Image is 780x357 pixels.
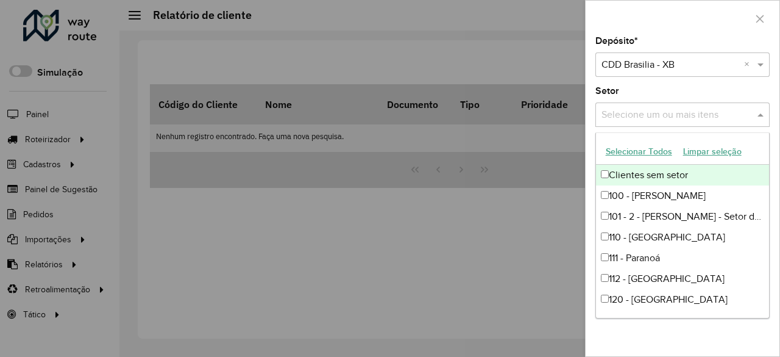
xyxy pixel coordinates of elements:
div: 111 - Paranoá [596,248,770,269]
button: Limpar seleção [678,142,747,161]
div: Clientes sem setor [596,165,770,186]
label: Depósito [595,34,638,48]
div: 100 - [PERSON_NAME] [596,186,770,206]
span: Clear all [744,57,754,72]
div: 110 - [GEOGRAPHIC_DATA] [596,227,770,248]
div: 112 - [GEOGRAPHIC_DATA] [596,269,770,289]
ng-dropdown-panel: Options list [595,132,770,319]
div: 120 - [GEOGRAPHIC_DATA] [596,289,770,310]
label: Setor [595,84,619,98]
div: 130 - Sia - PREFERENCIAL TOCO OU VUC [596,310,770,331]
div: 101 - 2 - [PERSON_NAME] - Setor de Mansões [596,206,770,227]
button: Selecionar Todos [600,142,678,161]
